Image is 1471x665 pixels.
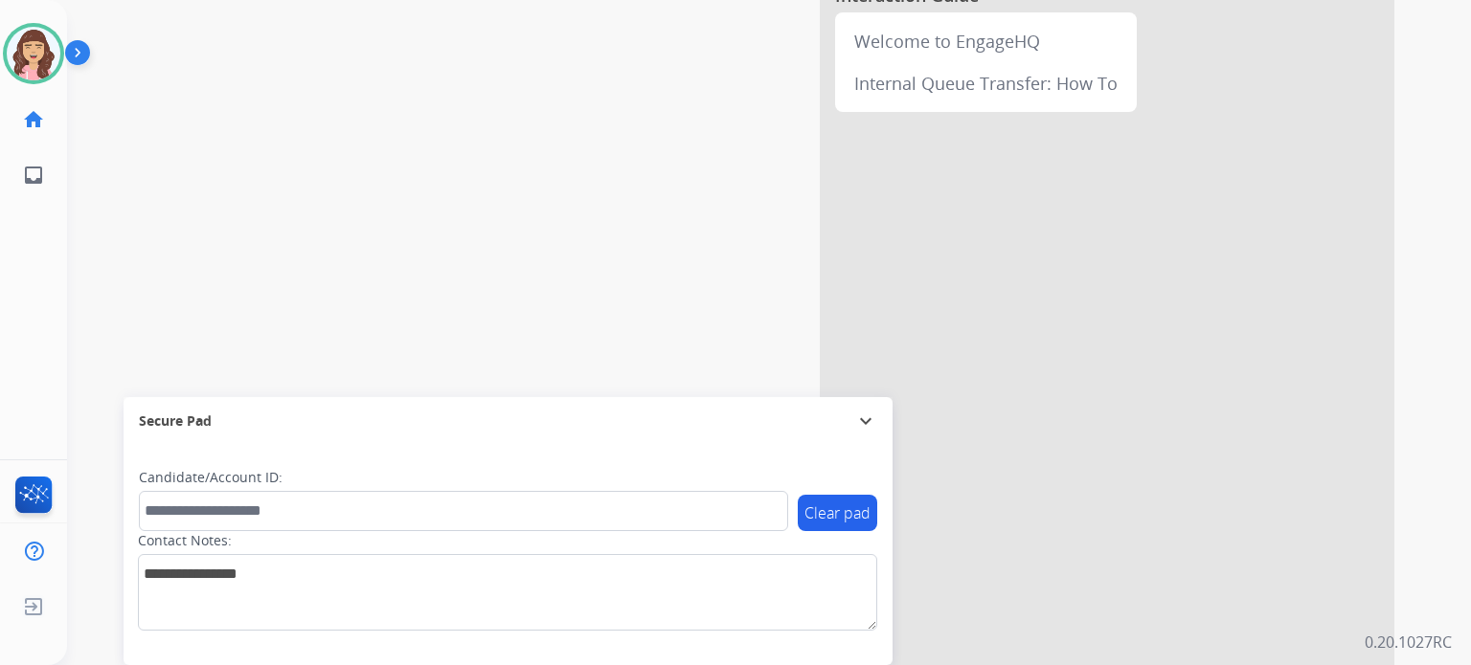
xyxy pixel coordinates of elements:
[843,62,1129,104] div: Internal Queue Transfer: How To
[798,495,877,531] button: Clear pad
[22,164,45,187] mat-icon: inbox
[139,411,212,431] span: Secure Pad
[139,468,283,487] label: Candidate/Account ID:
[1365,631,1452,654] p: 0.20.1027RC
[22,108,45,131] mat-icon: home
[843,20,1129,62] div: Welcome to EngageHQ
[138,531,232,550] label: Contact Notes:
[7,27,60,80] img: avatar
[854,410,877,432] mat-icon: expand_more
